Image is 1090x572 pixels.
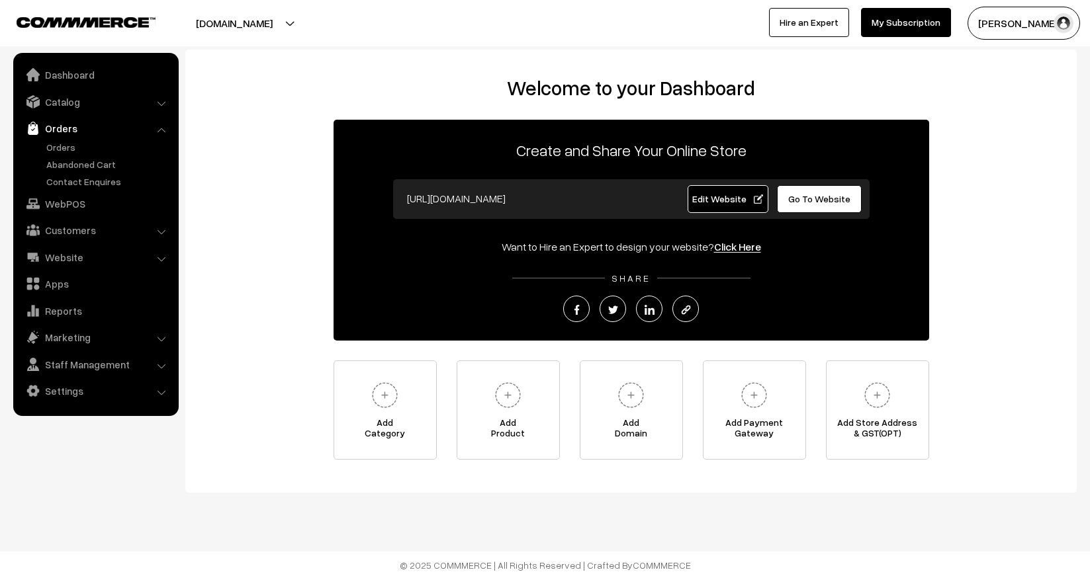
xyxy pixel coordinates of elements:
[736,377,772,413] img: plus.svg
[490,377,526,413] img: plus.svg
[17,13,132,29] a: COMMMERCE
[17,90,174,114] a: Catalog
[150,7,319,40] button: [DOMAIN_NAME]
[769,8,849,37] a: Hire an Expert
[777,185,862,213] a: Go To Website
[859,377,895,413] img: plus.svg
[861,8,951,37] a: My Subscription
[334,138,929,162] p: Create and Share Your Online Store
[17,245,174,269] a: Website
[17,17,156,27] img: COMMMERCE
[17,272,174,296] a: Apps
[827,417,929,444] span: Add Store Address & GST(OPT)
[17,379,174,403] a: Settings
[17,325,174,349] a: Marketing
[17,218,174,242] a: Customers
[334,417,436,444] span: Add Category
[692,193,763,204] span: Edit Website
[199,76,1064,100] h2: Welcome to your Dashboard
[826,360,929,460] a: Add Store Address& GST(OPT)
[613,377,649,413] img: plus.svg
[788,193,850,204] span: Go To Website
[714,240,761,253] a: Click Here
[968,7,1080,40] button: [PERSON_NAME]
[457,417,559,444] span: Add Product
[605,272,657,284] span: SHARE
[334,360,437,460] a: AddCategory
[43,157,174,171] a: Abandoned Cart
[17,116,174,140] a: Orders
[334,239,929,255] div: Want to Hire an Expert to design your website?
[17,63,174,87] a: Dashboard
[580,417,682,444] span: Add Domain
[1054,13,1073,33] img: user
[688,185,768,213] a: Edit Website
[17,352,174,376] a: Staff Management
[704,417,805,444] span: Add Payment Gateway
[633,559,691,571] a: COMMMERCE
[43,175,174,188] a: Contact Enquires
[17,299,174,323] a: Reports
[43,140,174,154] a: Orders
[367,377,403,413] img: plus.svg
[457,360,560,460] a: AddProduct
[17,192,174,216] a: WebPOS
[580,360,683,460] a: AddDomain
[703,360,806,460] a: Add PaymentGateway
